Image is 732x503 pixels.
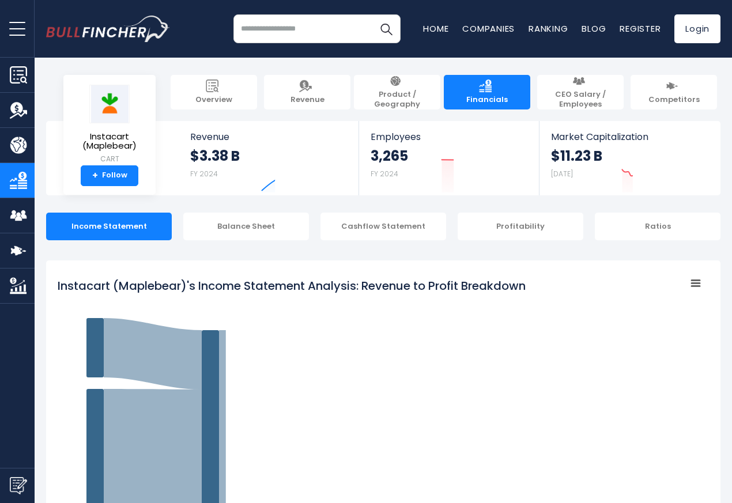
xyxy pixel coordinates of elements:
span: Employees [371,131,527,142]
a: Register [620,22,661,35]
small: FY 2024 [190,169,218,179]
a: Product / Geography [354,75,440,109]
strong: $11.23 B [551,147,602,165]
a: Revenue [264,75,350,109]
a: Financials [444,75,530,109]
a: Market Capitalization $11.23 B [DATE] [539,121,719,195]
div: Ratios [595,213,720,240]
a: Login [674,14,720,43]
span: Instacart (Maplebear) [73,132,146,151]
span: Revenue [190,131,348,142]
a: Blog [582,22,606,35]
img: bullfincher logo [46,16,170,42]
span: CEO Salary / Employees [543,90,618,109]
a: Ranking [529,22,568,35]
div: Cashflow Statement [320,213,446,240]
span: Revenue [290,95,325,105]
a: CEO Salary / Employees [537,75,624,109]
a: Go to homepage [46,16,170,42]
a: +Follow [81,165,138,186]
div: Balance Sheet [183,213,309,240]
div: Income Statement [46,213,172,240]
strong: 3,265 [371,147,408,165]
small: FY 2024 [371,169,398,179]
div: Profitability [458,213,583,240]
a: Companies [462,22,515,35]
a: Employees 3,265 FY 2024 [359,121,538,195]
small: CART [73,154,146,164]
a: Home [423,22,448,35]
tspan: Instacart (Maplebear)'s Income Statement Analysis: Revenue to Profit Breakdown [58,278,526,294]
span: Product / Geography [360,90,435,109]
small: [DATE] [551,169,573,179]
a: Instacart (Maplebear) CART [72,84,147,165]
a: Revenue $3.38 B FY 2024 [179,121,359,195]
span: Market Capitalization [551,131,708,142]
a: Overview [171,75,257,109]
button: Search [372,14,401,43]
span: Financials [466,95,508,105]
strong: $3.38 B [190,147,240,165]
strong: + [92,171,98,181]
a: Competitors [631,75,717,109]
span: Overview [195,95,232,105]
span: Competitors [648,95,700,105]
